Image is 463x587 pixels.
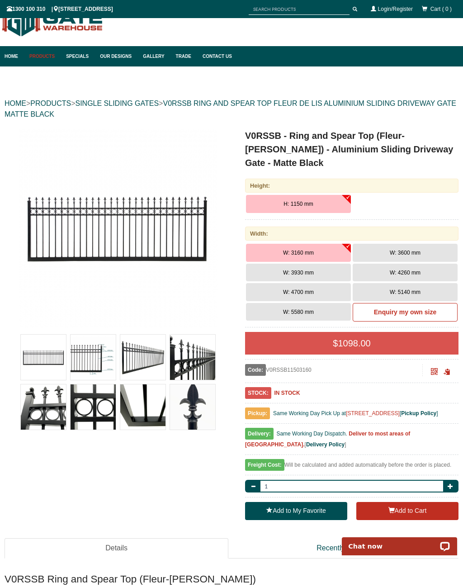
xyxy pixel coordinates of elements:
div: Height: [245,179,458,193]
button: W: 5580 mm [246,303,351,321]
span: 1300 100 310 | [STREET_ADDRESS] [7,6,113,12]
input: SEARCH PRODUCTS [249,4,350,15]
span: H: 1150 mm [283,201,313,207]
span: W: 5580 mm [283,309,314,315]
img: V0RSSB - Ring and Spear Top (Fleur-de-lis) - Aluminium Sliding Driveway Gate - Matte Black [170,384,215,430]
span: Cart ( 0 ) [430,6,452,12]
span: Pickup: [245,407,270,419]
div: [ ] [245,428,458,455]
a: Specials [61,46,95,66]
div: V0RSSB11503160 [245,364,423,376]
div: Width: [245,227,458,241]
span: Delivery: [245,428,274,440]
div: > > > [5,89,458,129]
a: [STREET_ADDRESS] [346,410,400,417]
a: Login/Register [378,6,413,12]
a: Gallery [138,46,171,66]
b: Enquiry my own size [374,308,436,316]
span: W: 4260 mm [390,270,420,276]
a: Contact Us [198,46,232,66]
img: V0RSSB - Ring and Spear Top (Fleur-de-lis) - Aluminium Sliding Driveway Gate - Matte Black [120,335,165,380]
button: Add to Cart [356,502,458,520]
span: Same Working Day Pick Up at [ ] [273,410,438,417]
a: Products [25,46,61,66]
span: 1098.00 [338,338,370,348]
a: PRODUCTS [30,99,71,107]
a: SINGLE SLIDING GATES [75,99,159,107]
img: V0RSSB - Ring and Spear Top (Fleur-de-lis) - Aluminium Sliding Driveway Gate - Matte Black [170,335,215,380]
span: Code: [245,364,266,376]
span: Same Working Day Dispatch. [276,431,347,437]
span: W: 3160 mm [283,250,314,256]
button: W: 3160 mm [246,244,351,262]
a: Home [5,46,25,66]
a: Trade [171,46,198,66]
img: V0RSSB - Ring and Spear Top (Fleur-de-lis) - Aluminium Sliding Driveway Gate - Matte Black [21,384,66,430]
span: W: 5140 mm [390,289,420,295]
img: V0RSSB - Ring and Spear Top (Fleur-de-lis) - Aluminium Sliding Driveway Gate - Matte Black - H: 1... [19,129,217,328]
button: W: 3600 mm [353,244,458,262]
button: W: 4260 mm [353,264,458,282]
a: Recently Viewed [228,538,458,559]
a: Delivery Policy [306,441,345,448]
img: V0RSSB - Ring and Spear Top (Fleur-de-lis) - Aluminium Sliding Driveway Gate - Matte Black [120,384,165,430]
button: W: 5140 mm [353,283,458,301]
span: W: 3930 mm [283,270,314,276]
span: Click to copy the URL [444,369,450,375]
a: Details [5,538,228,559]
button: H: 1150 mm [246,195,351,213]
span: W: 3600 mm [390,250,420,256]
span: W: 4700 mm [283,289,314,295]
a: HOME [5,99,26,107]
span: Freight Cost: [245,459,284,471]
a: V0RSSB RING AND SPEAR TOP FLEUR DE LIS ALUMINIUM SLIDING DRIVEWAY GATE MATTE BLACK [5,99,456,118]
a: Our Designs [95,46,138,66]
a: V0RSSB - Ring and Spear Top (Fleur-de-lis) - Aluminium Sliding Driveway Gate - Matte Black - H: 1... [5,129,231,328]
b: IN STOCK [274,390,300,396]
h1: V0RSSB - Ring and Spear Top (Fleur-[PERSON_NAME]) - Aluminium Sliding Driveway Gate - Matte Black [245,129,458,170]
button: W: 3930 mm [246,264,351,282]
div: Will be calculated and added automatically before the order is placed. [245,459,458,475]
img: V0RSSB - Ring and Spear Top (Fleur-de-lis) - Aluminium Sliding Driveway Gate - Matte Black [21,335,66,380]
div: $ [245,332,458,355]
img: V0RSSB - Ring and Spear Top (Fleur-de-lis) - Aluminium Sliding Driveway Gate - Matte Black [71,335,116,380]
a: Click to enlarge and scan to share. [431,369,438,376]
button: W: 4700 mm [246,283,351,301]
a: Pickup Policy [401,410,436,417]
img: V0RSSB - Ring and Spear Top (Fleur-de-lis) - Aluminium Sliding Driveway Gate - Matte Black [71,384,116,430]
span: STOCK: [245,387,271,399]
a: Add to My Favorite [245,502,347,520]
iframe: LiveChat chat widget [336,527,463,555]
a: Enquiry my own size [353,303,458,322]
